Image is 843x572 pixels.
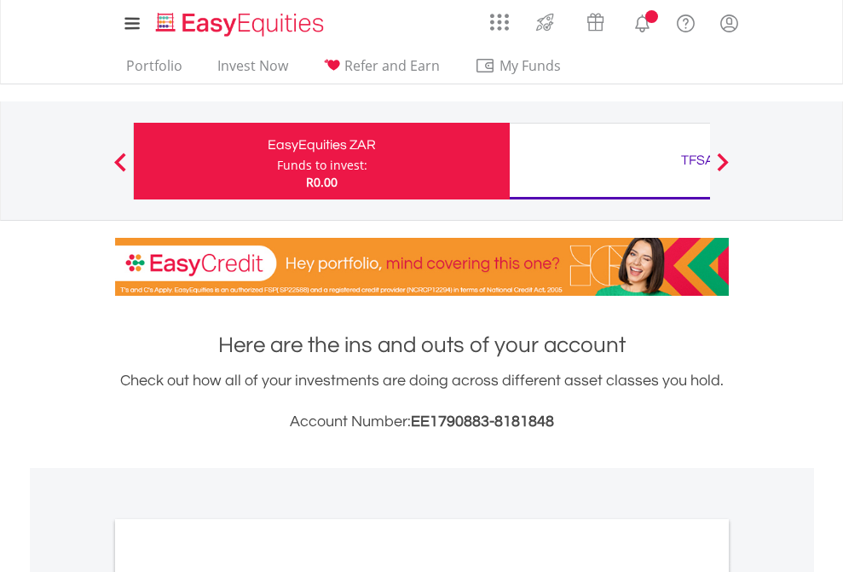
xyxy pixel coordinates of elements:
a: Invest Now [211,57,295,84]
a: Home page [149,4,331,38]
a: Portfolio [119,57,189,84]
div: Check out how all of your investments are doing across different asset classes you hold. [115,369,729,434]
h1: Here are the ins and outs of your account [115,330,729,361]
a: FAQ's and Support [664,4,707,38]
div: Funds to invest: [277,157,367,174]
a: My Profile [707,4,751,42]
button: Previous [103,161,137,178]
a: Refer and Earn [316,57,447,84]
img: thrive-v2.svg [531,9,559,36]
img: vouchers-v2.svg [581,9,609,36]
a: AppsGrid [479,4,520,32]
button: Next [706,161,740,178]
img: grid-menu-icon.svg [490,13,509,32]
span: EE1790883-8181848 [411,413,554,430]
div: EasyEquities ZAR [144,133,499,157]
a: Vouchers [570,4,621,36]
h3: Account Number: [115,410,729,434]
span: My Funds [475,55,586,77]
span: R0.00 [306,174,338,190]
span: Refer and Earn [344,56,440,75]
img: EasyCredit Promotion Banner [115,238,729,296]
a: Notifications [621,4,664,38]
img: EasyEquities_Logo.png [153,10,331,38]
